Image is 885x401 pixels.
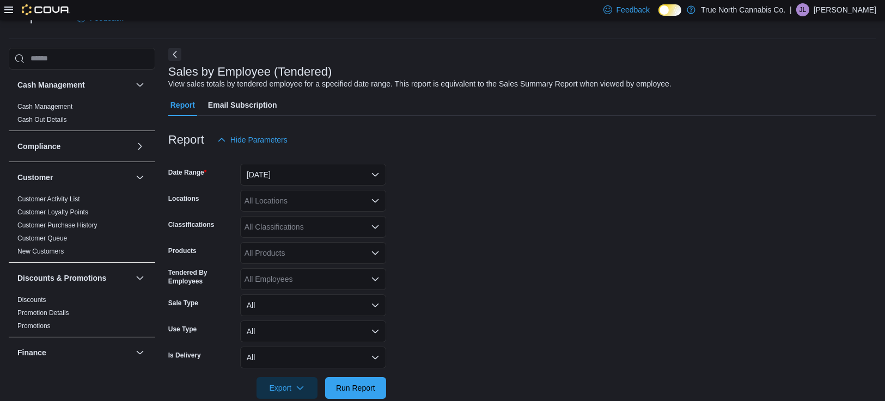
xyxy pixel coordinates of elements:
[371,223,380,231] button: Open list of options
[17,208,88,217] span: Customer Loyalty Points
[168,220,215,229] label: Classifications
[133,78,147,91] button: Cash Management
[17,234,67,243] span: Customer Queue
[17,235,67,242] a: Customer Queue
[814,3,876,16] p: [PERSON_NAME]
[208,94,277,116] span: Email Subscription
[17,79,131,90] button: Cash Management
[168,351,201,360] label: Is Delivery
[168,299,198,307] label: Sale Type
[240,164,386,186] button: [DATE]
[17,273,131,283] button: Discounts & Promotions
[17,322,51,330] span: Promotions
[17,115,67,124] span: Cash Out Details
[17,221,97,230] span: Customer Purchase History
[17,116,67,124] a: Cash Out Details
[17,195,80,203] span: Customer Activity List
[168,268,236,286] label: Tendered By Employees
[17,370,70,379] span: GL Account Totals
[17,102,72,111] span: Cash Management
[790,3,792,16] p: |
[17,309,69,317] span: Promotion Details
[168,246,197,255] label: Products
[170,94,195,116] span: Report
[17,347,46,358] h3: Finance
[325,377,386,399] button: Run Report
[168,133,204,146] h3: Report
[617,4,650,15] span: Feedback
[17,103,72,110] a: Cash Management
[9,368,155,398] div: Finance
[240,347,386,368] button: All
[133,272,147,285] button: Discounts & Promotions
[17,309,69,317] a: Promotion Details
[17,195,80,203] a: Customer Activity List
[371,249,380,257] button: Open list of options
[17,221,97,229] a: Customer Purchase History
[17,172,53,183] h3: Customer
[133,140,147,153] button: Compliance
[213,129,292,151] button: Hide Parameters
[133,346,147,359] button: Finance
[168,48,181,61] button: Next
[168,78,672,90] div: View sales totals by tendered employee for a specified date range. This report is equivalent to t...
[168,65,332,78] h3: Sales by Employee (Tendered)
[371,275,380,283] button: Open list of options
[17,141,131,152] button: Compliance
[240,320,386,342] button: All
[658,4,681,16] input: Dark Mode
[17,247,64,256] span: New Customers
[17,273,106,283] h3: Discounts & Promotions
[17,347,131,358] button: Finance
[9,193,155,262] div: Customer
[17,172,131,183] button: Customer
[371,196,380,205] button: Open list of options
[17,248,64,255] a: New Customers
[168,168,207,177] label: Date Range
[799,3,807,16] span: JL
[22,4,70,15] img: Cova
[230,134,288,145] span: Hide Parameters
[168,194,199,203] label: Locations
[796,3,809,16] div: Jayden Leroux
[17,141,60,152] h3: Compliance
[9,293,155,337] div: Discounts & Promotions
[701,3,785,16] p: True North Cannabis Co.
[17,296,46,304] a: Discounts
[17,322,51,330] a: Promotions
[17,79,85,90] h3: Cash Management
[17,208,88,216] a: Customer Loyalty Points
[9,100,155,131] div: Cash Management
[336,383,375,393] span: Run Report
[133,171,147,184] button: Customer
[240,294,386,316] button: All
[168,325,197,334] label: Use Type
[257,377,318,399] button: Export
[263,377,311,399] span: Export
